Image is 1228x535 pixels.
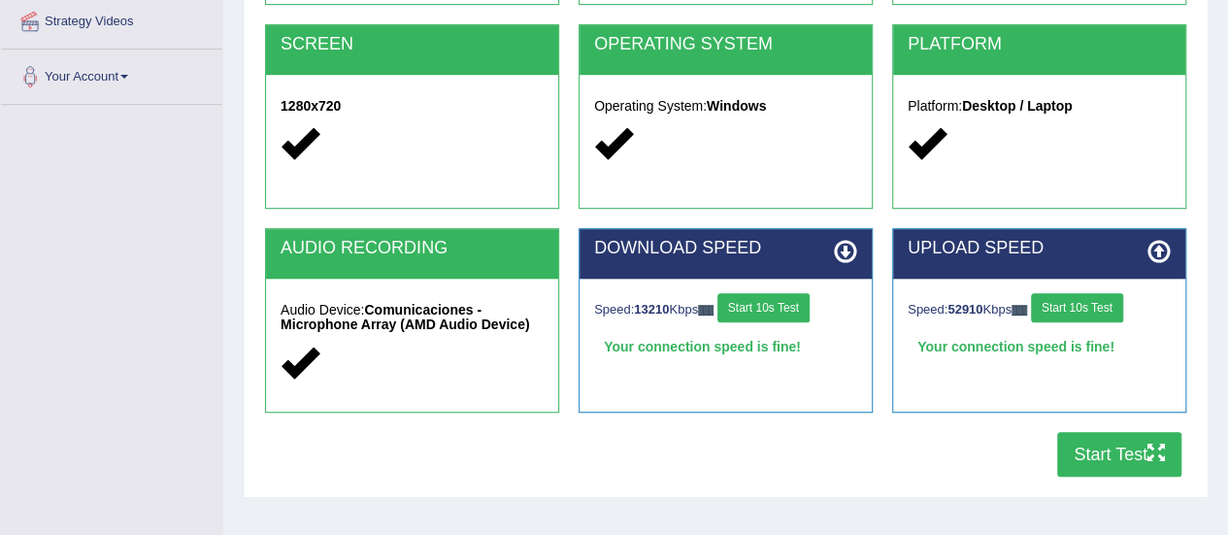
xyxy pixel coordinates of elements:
[947,302,982,317] strong: 52910
[908,332,1171,361] div: Your connection speed is fine!
[281,303,544,333] h5: Audio Device:
[1012,305,1027,316] img: ajax-loader-fb-connection.gif
[594,35,857,54] h2: OPERATING SYSTEM
[281,302,529,332] strong: Comunicaciones - Microphone Array (AMD Audio Device)
[707,98,766,114] strong: Windows
[1057,432,1181,477] button: Start Test
[594,332,857,361] div: Your connection speed is fine!
[281,239,544,258] h2: AUDIO RECORDING
[962,98,1073,114] strong: Desktop / Laptop
[594,293,857,327] div: Speed: Kbps
[908,293,1171,327] div: Speed: Kbps
[698,305,714,316] img: ajax-loader-fb-connection.gif
[1031,293,1123,322] button: Start 10s Test
[1,50,222,98] a: Your Account
[908,35,1171,54] h2: PLATFORM
[281,98,341,114] strong: 1280x720
[281,35,544,54] h2: SCREEN
[594,99,857,114] h5: Operating System:
[908,239,1171,258] h2: UPLOAD SPEED
[594,239,857,258] h2: DOWNLOAD SPEED
[634,302,669,317] strong: 13210
[717,293,810,322] button: Start 10s Test
[908,99,1171,114] h5: Platform:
